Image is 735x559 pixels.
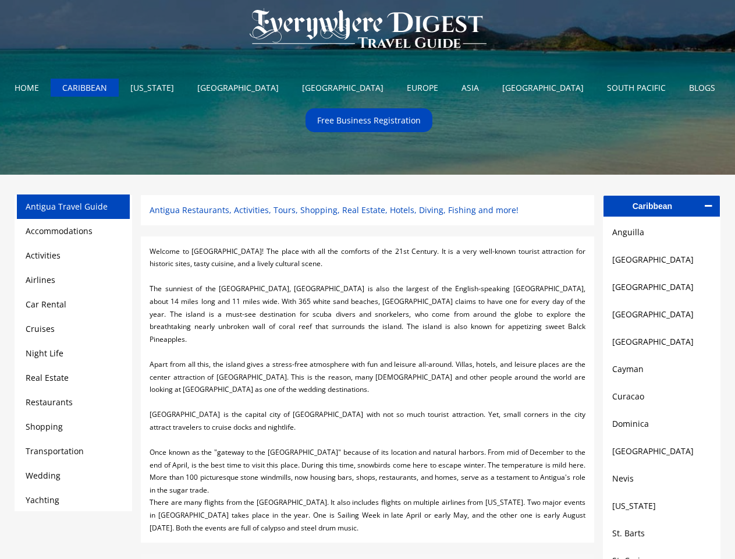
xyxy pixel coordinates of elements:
[26,299,66,310] a: Car Rental
[26,250,61,261] a: Activities
[26,397,73,408] a: Restaurants
[150,497,585,532] span: There are many flights from the [GEOGRAPHIC_DATA]. It also includes flights on multiple airlines ...
[612,417,711,431] a: Dominica
[6,79,48,97] a: HOME
[26,323,55,334] a: Cruises
[189,79,287,97] a: [GEOGRAPHIC_DATA]
[612,253,711,267] a: [GEOGRAPHIC_DATA]
[598,79,674,97] a: SOUTH PACIFIC
[612,472,711,486] a: Nevis
[150,359,585,394] span: Apart from all this, the island gives a stress-free atmosphere with fun and leisure all-around. V...
[54,79,116,97] a: CARIBBEAN
[26,274,55,285] a: Airlines
[26,494,59,505] a: Yachting
[612,280,711,294] a: [GEOGRAPHIC_DATA]
[122,79,183,97] a: [US_STATE]
[612,335,711,349] a: [GEOGRAPHIC_DATA]
[612,526,711,540] a: St. Barts
[612,499,711,513] a: [US_STATE]
[612,362,711,376] a: Cayman
[493,79,592,97] a: [GEOGRAPHIC_DATA]
[453,79,488,97] a: ASIA
[26,421,63,432] a: Shopping
[26,201,108,212] a: Antigua Travel Guide
[612,307,711,321] a: [GEOGRAPHIC_DATA]
[612,225,711,239] a: Anguilla
[26,470,61,481] a: Wedding
[26,445,84,457] a: Transportation
[603,196,720,217] a: Caribbean
[150,409,585,432] span: [GEOGRAPHIC_DATA] is the capital city of [GEOGRAPHIC_DATA] with not so much tourist attraction. Y...
[26,225,93,236] a: Accommodations
[398,79,447,97] a: EUROPE
[26,372,69,383] a: Real Estate
[308,111,429,129] a: Free Business Registration
[26,348,63,359] a: Night Life
[293,79,392,97] a: [GEOGRAPHIC_DATA]
[680,79,724,97] a: BLOGS
[612,390,711,404] a: Curacao
[612,444,711,458] a: [GEOGRAPHIC_DATA]
[150,447,585,495] span: Once known as the "gateway to the [GEOGRAPHIC_DATA]" because of its location and natural harbors....
[150,204,519,215] span: Antigua Restaurants, Activities, Tours, Shopping, Real Estate, Hotels, Diving, Fishing and more!
[150,284,585,344] span: The sunniest of the [GEOGRAPHIC_DATA], [GEOGRAPHIC_DATA] is also the largest of the English-speak...
[150,246,585,269] span: Welcome to [GEOGRAPHIC_DATA]! The place with all the comforts of the 21st Century. It is a very w...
